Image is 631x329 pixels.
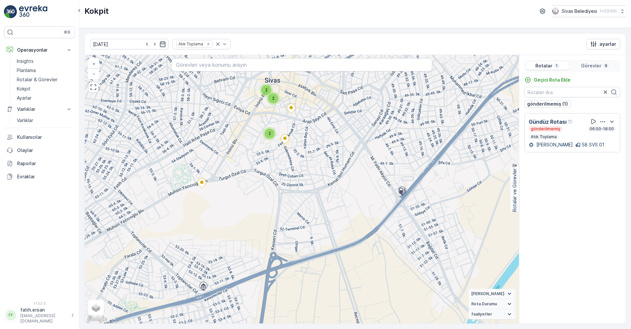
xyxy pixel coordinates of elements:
[17,117,33,124] p: Varlıklar
[17,86,31,92] p: Kokpit
[525,100,571,108] button: gönderilmemiş (1)
[19,5,47,18] img: logo_light-DOdMpM7g.png
[525,77,571,83] a: Geçici Rota Ekle
[172,58,432,71] input: Görevleri veya konumu arayın
[205,41,212,47] div: Remove Atık Toplama
[86,315,108,323] a: Bu bölgeyi Google Haritalar'da açın (yeni pencerede açılır)
[555,63,558,68] p: 1
[535,141,573,148] p: [PERSON_NAME]
[272,96,274,101] span: 2
[4,301,75,305] span: v 1.52.0
[263,127,276,140] div: 2
[86,315,108,323] img: Google
[17,47,62,53] p: Operasyonlar
[599,41,616,47] p: ayarlar
[14,84,75,93] a: Kokpit
[176,41,204,47] div: Atık Toplama
[4,43,75,57] button: Operasyonlar
[260,84,273,97] div: 2
[90,39,169,49] input: dd/mm/yyyy
[471,301,497,307] span: Rota Durumu
[17,58,34,64] p: Insights
[527,101,568,107] p: gönderilmemiş (1)
[589,126,615,132] p: 06:00-18:00
[530,134,557,139] p: Atık Toplama
[552,8,559,15] img: sivas-belediyesi-logo-png_seeklogo-318229.png
[14,66,75,75] a: Planlama
[471,291,504,296] span: [PERSON_NAME]
[586,39,620,49] button: ayarlar
[17,76,58,83] p: Rotalar & Görevler
[4,5,17,18] img: logo
[17,95,32,101] p: Ayarlar
[552,5,626,17] button: Sivas Belediyesi(+03:00)
[562,8,597,14] p: Sivas Belediyesi
[17,106,62,113] p: Varlıklar
[14,75,75,84] a: Rotalar & Görevler
[604,63,608,68] p: 9
[20,313,68,324] p: [EMAIL_ADDRESS][DOMAIN_NAME]
[469,289,516,299] summary: [PERSON_NAME]
[525,87,620,97] input: Rotaları Ara
[600,9,617,14] p: ( +03:00 )
[534,77,571,83] p: Geçici Rota Ekle
[469,309,516,319] summary: faaliyetler
[17,134,72,140] p: Kullanıcılar
[265,88,268,92] span: 2
[20,307,68,313] p: fatih.ersan
[471,312,492,317] span: faaliyetler
[92,71,96,76] span: −
[511,168,518,212] p: Rotalar ve Görevler
[4,307,75,324] button: FFfatih.ersan[EMAIL_ADDRESS][DOMAIN_NAME]
[17,173,72,180] p: Evraklar
[582,141,604,148] p: 58 SVS 01
[64,30,70,35] p: ⌘B
[17,147,72,154] p: Olaylar
[581,63,601,69] p: Görevler
[4,103,75,116] button: Varlıklar
[4,131,75,144] a: Kullanıcılar
[4,157,75,170] a: Raporlar
[89,59,99,69] a: Yakınlaştır
[84,6,109,16] p: Kokpit
[17,67,36,74] p: Planlama
[535,63,552,69] p: Rotalar
[6,310,16,320] div: FF
[89,300,103,315] a: Layers
[4,170,75,183] a: Evraklar
[4,144,75,157] a: Olaylar
[14,57,75,66] a: Insights
[568,119,573,124] div: Yardım Araç İkonu
[529,118,567,126] p: Gündüz Rotası
[530,126,561,132] p: gönderilmemiş
[14,116,75,125] a: Varlıklar
[469,299,516,309] summary: Rota Durumu
[269,131,271,136] span: 2
[14,93,75,103] a: Ayarlar
[92,61,95,66] span: +
[267,92,280,105] div: 2
[17,160,72,167] p: Raporlar
[89,69,99,79] a: Uzaklaştır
